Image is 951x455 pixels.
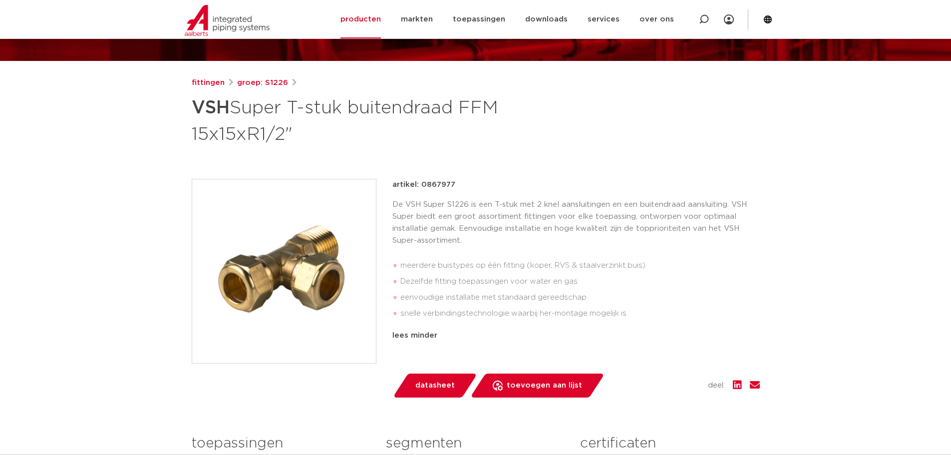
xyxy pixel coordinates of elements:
[392,179,455,191] p: artikel: 0867977
[237,77,288,89] a: groep: S1226
[580,434,759,454] h3: certificaten
[192,434,371,454] h3: toepassingen
[415,378,455,394] span: datasheet
[192,179,376,363] img: Product Image for VSH Super T-stuk buitendraad FFM 15x15xR1/2"
[392,199,760,247] p: De VSH Super S1226 is een T-stuk met 2 knel aansluitingen en een buitendraad aansluiting. VSH Sup...
[392,330,760,342] div: lees minder
[392,374,477,398] a: datasheet
[192,99,230,117] strong: VSH
[386,434,565,454] h3: segmenten
[400,306,760,322] li: snelle verbindingstechnologie waarbij her-montage mogelijk is
[192,93,567,147] h1: Super T-stuk buitendraad FFM 15x15xR1/2"
[708,380,725,392] span: deel:
[507,378,582,394] span: toevoegen aan lijst
[192,77,225,89] a: fittingen
[400,258,760,274] li: meerdere buistypes op één fitting (koper, RVS & staalverzinkt buis)
[400,274,760,290] li: Dezelfde fitting toepassingen voor water en gas
[400,290,760,306] li: eenvoudige installatie met standaard gereedschap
